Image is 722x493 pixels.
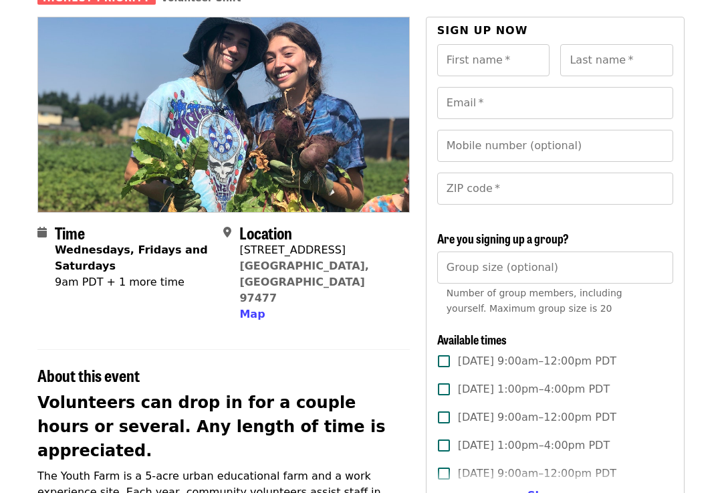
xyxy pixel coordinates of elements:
input: [object Object] [437,252,673,284]
div: 9am PDT + 1 more time [55,275,213,291]
input: Mobile number (optional) [437,130,673,163]
strong: Wednesdays, Fridays and Saturdays [55,244,208,273]
span: [DATE] 1:00pm–4:00pm PDT [458,382,610,398]
span: Map [239,308,265,321]
h2: Volunteers can drop in for a couple hours or several. Any length of time is appreciated. [37,391,410,464]
span: Location [239,221,292,245]
i: map-marker-alt icon [223,227,231,239]
span: Sign up now [437,25,528,37]
button: Map [239,307,265,323]
span: [DATE] 9:00am–12:00pm PDT [458,354,616,370]
a: [GEOGRAPHIC_DATA], [GEOGRAPHIC_DATA] 97477 [239,260,369,305]
input: Email [437,88,673,120]
input: ZIP code [437,173,673,205]
span: [DATE] 9:00am–12:00pm PDT [458,410,616,426]
span: About this event [37,364,140,387]
span: Time [55,221,85,245]
img: Youth Farm organized by Food for Lane County [38,18,409,212]
input: Last name [560,45,673,77]
span: [DATE] 9:00am–12:00pm PDT [458,466,616,482]
input: First name [437,45,550,77]
span: [DATE] 1:00pm–4:00pm PDT [458,438,610,454]
i: calendar icon [37,227,47,239]
span: Are you signing up a group? [437,230,569,248]
span: Available times [437,331,507,349]
div: [STREET_ADDRESS] [239,243,398,259]
span: Number of group members, including yourself. Maximum group size is 20 [447,288,622,314]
